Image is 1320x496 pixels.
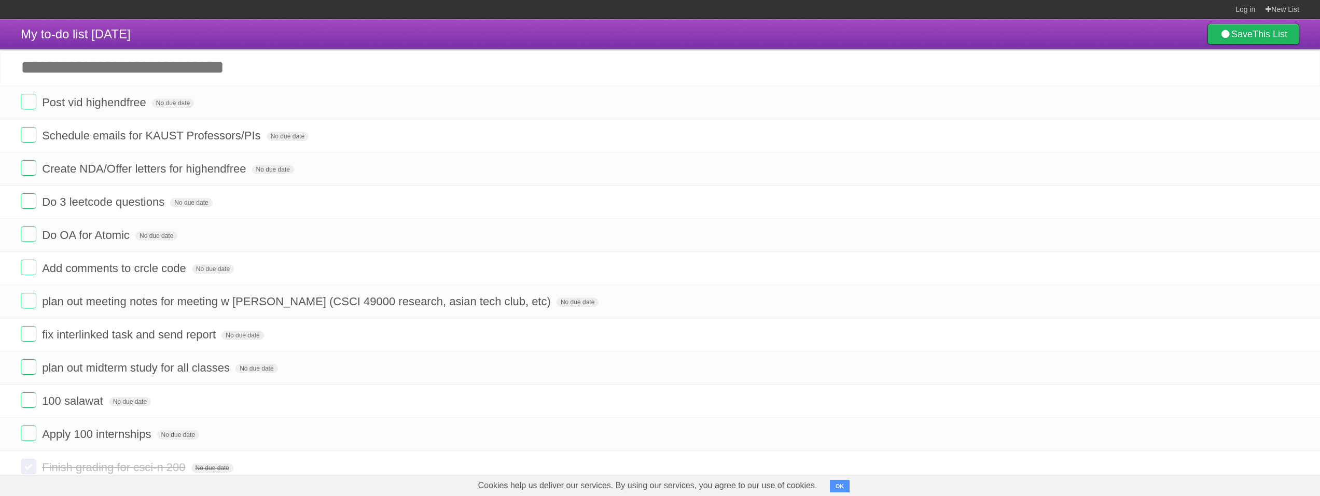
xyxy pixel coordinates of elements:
button: OK [830,480,850,492]
span: No due date [267,132,309,141]
label: Done [21,260,36,275]
span: No due date [191,463,233,473]
span: fix interlinked task and send report [42,328,218,341]
label: Done [21,459,36,474]
span: plan out midterm study for all classes [42,361,232,374]
span: Do 3 leetcode questions [42,195,167,208]
span: No due date [192,264,234,274]
label: Done [21,226,36,242]
label: Done [21,94,36,109]
span: My to-do list [DATE] [21,27,131,41]
span: No due date [170,198,212,207]
span: Post vid highendfree [42,96,149,109]
span: 100 salawat [42,394,105,407]
label: Done [21,160,36,176]
span: No due date [235,364,277,373]
label: Done [21,293,36,308]
span: plan out meeting notes for meeting w [PERSON_NAME] (CSCI 49000 research, asian tech club, etc) [42,295,553,308]
span: Add comments to crcle code [42,262,189,275]
span: Cookies help us deliver our services. By using our services, you agree to our use of cookies. [468,475,828,496]
b: This List [1253,29,1287,39]
label: Done [21,127,36,143]
span: Do OA for Atomic [42,229,132,242]
span: No due date [557,297,599,307]
span: Schedule emails for KAUST Professors/PIs [42,129,263,142]
label: Done [21,426,36,441]
label: Done [21,392,36,408]
label: Done [21,193,36,209]
span: Create NDA/Offer letters for highendfree [42,162,248,175]
a: SaveThis List [1207,24,1299,45]
span: No due date [135,231,177,240]
span: No due date [109,397,151,406]
span: No due date [152,98,194,108]
span: No due date [157,430,199,440]
label: Done [21,359,36,375]
span: No due date [252,165,294,174]
span: Apply 100 internships [42,428,154,441]
span: Finish grading for csci-n 200 [42,461,188,474]
label: Done [21,326,36,342]
span: No due date [221,331,263,340]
